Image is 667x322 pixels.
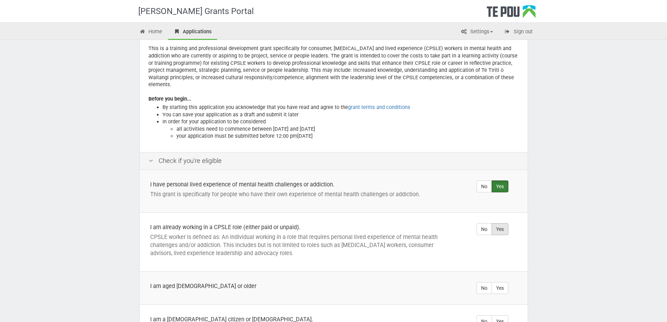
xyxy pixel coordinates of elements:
[487,5,536,22] div: Te Pou Logo
[456,25,498,40] a: Settings
[492,223,508,235] label: Yes
[150,223,447,231] div: I am already working in a CPSLE role (either paid or unpaid).
[140,152,528,170] div: Check if you're eligible
[348,104,410,110] a: grant terms and conditions
[162,118,519,140] li: In order for your application to be considered
[499,25,538,40] a: Sign out
[150,190,447,198] p: This grant is specifically for people who have their own experience of mental health challenges o...
[176,125,519,133] li: all activities need to commence between [DATE] and [DATE]
[150,233,447,257] p: CPSLE worker is defined as: An individual working in a role that requires personal lived experien...
[150,180,447,189] div: I have personal lived experience of mental health challenges or addiction.
[492,180,508,192] label: Yes
[477,282,492,294] label: No
[148,96,191,102] b: Before you begin...
[168,25,217,40] a: Applications
[162,104,519,111] li: By starting this application you acknowledge that you have read and agree to the
[477,180,492,192] label: No
[148,45,519,88] p: This is a training and professional development grant specifically for consumer, [MEDICAL_DATA] a...
[150,282,447,290] div: I am aged [DEMOGRAPHIC_DATA] or older
[492,282,508,294] label: Yes
[176,132,519,140] li: your application must be submitted before 12:00 pm[DATE]
[477,223,492,235] label: No
[134,25,168,40] a: Home
[162,111,519,118] li: You can save your application as a draft and submit it later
